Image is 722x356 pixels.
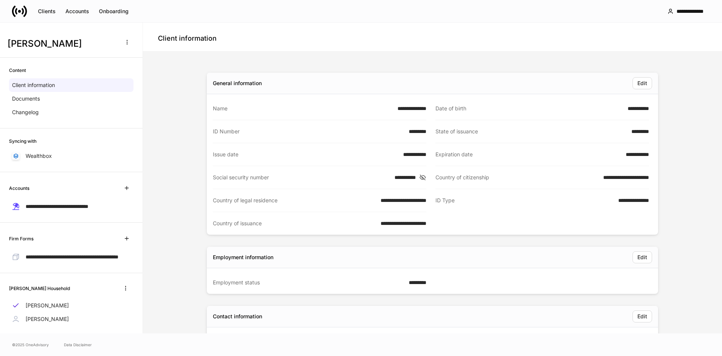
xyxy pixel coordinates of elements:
div: Edit [637,314,647,319]
h4: Client information [158,34,217,43]
div: Employment information [213,254,273,261]
a: Wealthbox [9,149,133,163]
p: Changelog [12,108,39,116]
h6: Firm Forms [9,235,33,242]
div: General information [213,79,262,87]
h6: Accounts [9,185,29,192]
div: Accounts [65,9,89,14]
p: [PERSON_NAME] [26,302,69,309]
div: Social security number [213,174,390,181]
div: Country of citizenship [435,174,599,181]
div: Country of issuance [213,220,376,227]
div: Issue date [213,151,399,158]
p: Documents [12,95,40,102]
a: Changelog [9,105,133,119]
h6: [PERSON_NAME] Household [9,285,70,292]
div: Date of birth [435,105,623,112]
div: Edit [637,81,647,86]
button: Accounts [61,5,94,17]
div: Contact information [213,313,262,320]
button: Onboarding [94,5,133,17]
div: Onboarding [99,9,129,14]
p: Wealthbox [26,152,52,160]
div: ID Type [435,197,614,205]
div: State of issuance [435,128,627,135]
div: Clients [38,9,56,14]
div: Edit [637,255,647,260]
h6: Content [9,67,26,74]
a: [PERSON_NAME] [9,312,133,326]
button: Edit [633,310,652,322]
div: Country of legal residence [213,197,376,204]
button: Clients [33,5,61,17]
a: Documents [9,92,133,105]
div: Expiration date [435,151,621,158]
p: Client information [12,81,55,89]
div: Employment status [213,279,404,286]
a: Data Disclaimer [64,342,92,348]
a: [PERSON_NAME] [9,299,133,312]
h6: Syncing with [9,138,36,145]
h3: [PERSON_NAME] [8,38,116,50]
p: [PERSON_NAME] [26,315,69,323]
span: © 2025 OneAdvisory [12,342,49,348]
button: Edit [633,77,652,89]
div: Name [213,105,393,112]
div: ID Number [213,128,404,135]
button: Edit [633,251,652,263]
a: Client information [9,78,133,92]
